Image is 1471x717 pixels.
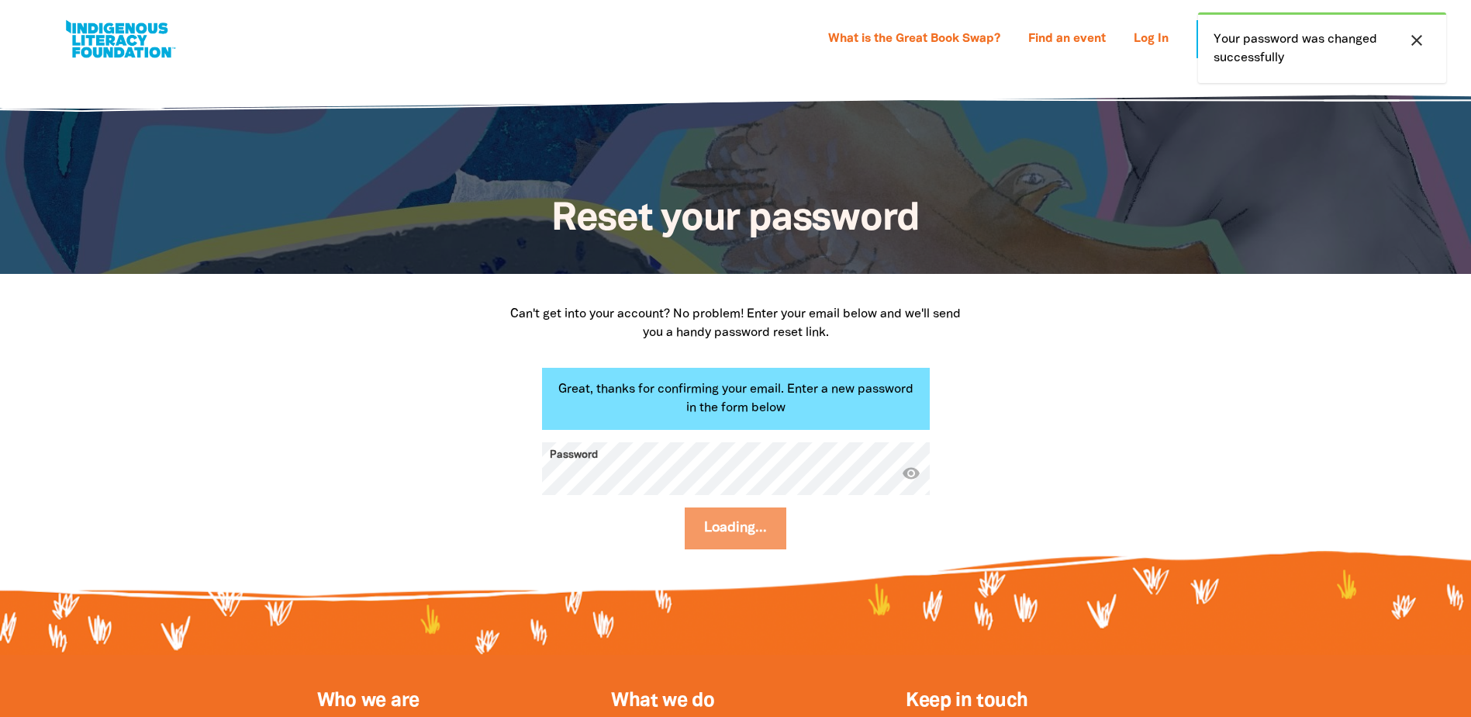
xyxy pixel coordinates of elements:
[1124,27,1178,52] a: Log In
[1403,30,1431,50] button: close
[503,305,969,342] p: Can't get into your account? No problem! Enter your email below and we'll send you a handy passwo...
[902,463,920,484] button: visibility
[906,692,1027,710] span: Keep in touch
[611,692,714,710] a: What we do
[1019,27,1115,52] a: Find an event
[902,463,920,482] i: Show password
[1196,20,1298,58] a: Sign Up
[1407,31,1426,50] i: close
[317,692,420,710] a: Who we are
[819,27,1010,52] a: What is the Great Book Swap?
[551,202,920,237] span: Reset your password
[1198,12,1446,83] div: Your password was changed successfully
[542,368,930,430] p: Great, thanks for confirming your email. Enter a new password in the form below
